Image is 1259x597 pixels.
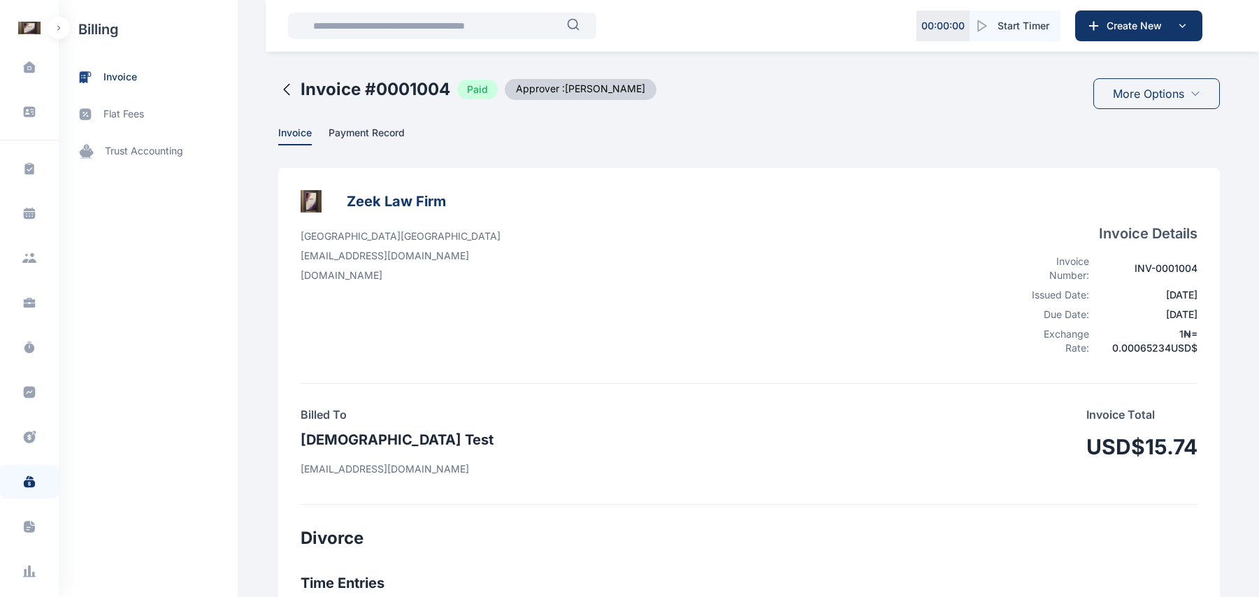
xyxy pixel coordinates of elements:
h3: Zeek Law Firm [347,190,446,213]
h1: USD$15.74 [1086,434,1197,459]
p: [EMAIL_ADDRESS][DOMAIN_NAME] [301,249,501,263]
h4: Billed To [301,406,494,423]
div: INV-0001004 [1098,261,1197,275]
p: [GEOGRAPHIC_DATA] [GEOGRAPHIC_DATA] [301,229,501,243]
p: Invoice Total [1086,406,1197,423]
span: invoice [103,70,137,85]
p: [DOMAIN_NAME] [301,268,501,282]
span: flat fees [103,107,144,122]
div: Exchange Rate: [1023,327,1089,355]
span: More Options [1113,85,1184,102]
div: Issued Date: [1023,288,1089,302]
div: [DATE] [1098,288,1197,302]
p: 00 : 00 : 00 [921,19,965,33]
a: invoice [59,59,238,96]
div: Due Date: [1023,308,1089,322]
h3: Time Entries [301,572,1197,594]
span: Create New [1101,19,1174,33]
span: Start Timer [998,19,1049,33]
a: trust accounting [59,133,238,170]
h4: Invoice Details [1023,224,1197,243]
span: Paid [457,80,498,99]
button: Start Timer [970,10,1060,41]
a: flat fees [59,96,238,133]
p: [EMAIL_ADDRESS][DOMAIN_NAME] [301,462,494,476]
span: Invoice [278,127,312,141]
img: businessLogo [301,190,322,213]
span: trust accounting [105,144,183,159]
span: Payment Record [329,127,405,141]
h2: Invoice # 0001004 [301,78,450,101]
div: [DATE] [1098,308,1197,322]
button: Create New [1075,10,1202,41]
div: 1 ₦ = 0.00065234 USD$ [1098,327,1197,355]
span: Approver : [PERSON_NAME] [505,79,656,100]
h3: [DEMOGRAPHIC_DATA] Test [301,429,494,451]
div: Invoice Number: [1023,254,1089,282]
h2: Divorce [301,527,1197,549]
